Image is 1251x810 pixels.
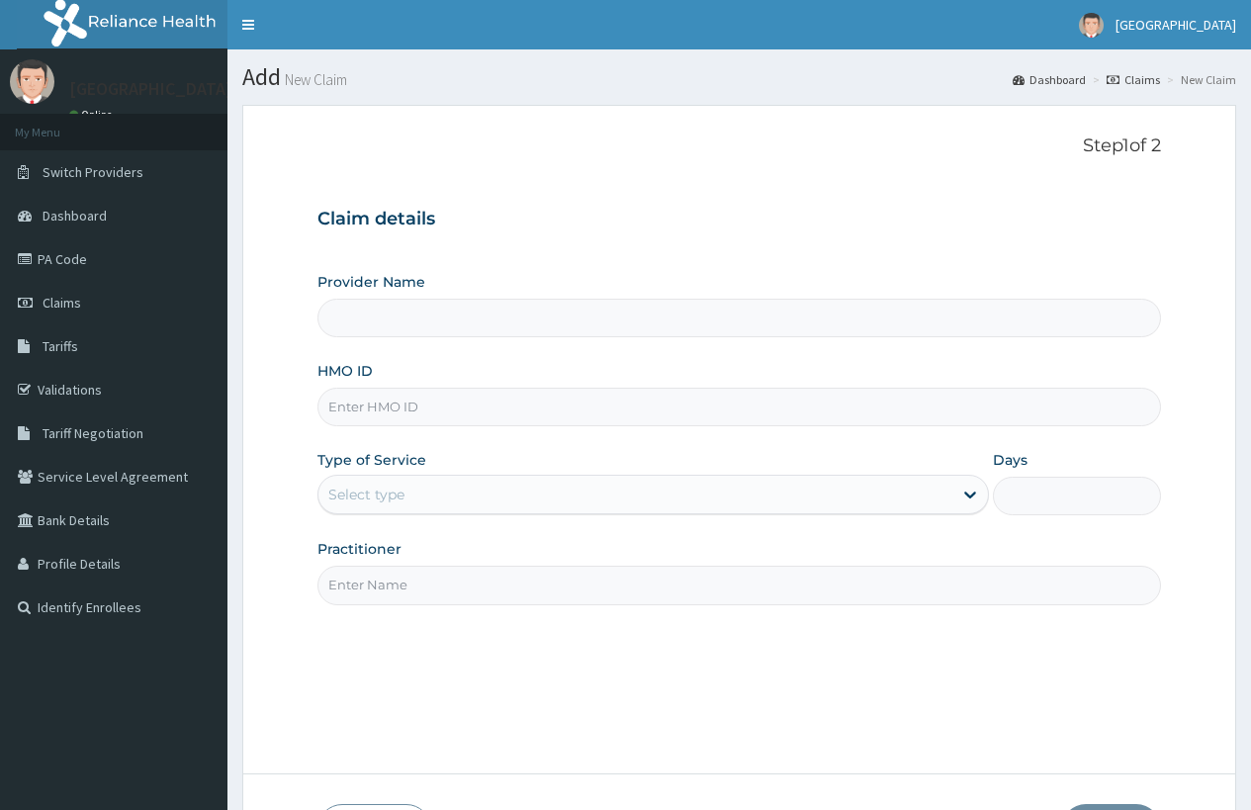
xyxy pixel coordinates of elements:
span: [GEOGRAPHIC_DATA] [1116,16,1236,34]
label: Days [993,450,1028,470]
img: User Image [1079,13,1104,38]
h3: Claim details [317,209,1161,230]
label: Type of Service [317,450,426,470]
span: Tariffs [43,337,78,355]
span: Claims [43,294,81,312]
label: HMO ID [317,361,373,381]
input: Enter HMO ID [317,388,1161,426]
p: [GEOGRAPHIC_DATA] [69,80,232,98]
img: User Image [10,59,54,104]
a: Dashboard [1013,71,1086,88]
a: Claims [1107,71,1160,88]
p: Step 1 of 2 [317,135,1161,157]
h1: Add [242,64,1236,90]
li: New Claim [1162,71,1236,88]
small: New Claim [281,72,347,87]
span: Switch Providers [43,163,143,181]
label: Practitioner [317,539,402,559]
span: Tariff Negotiation [43,424,143,442]
div: Select type [328,485,404,504]
span: Dashboard [43,207,107,225]
input: Enter Name [317,566,1161,604]
label: Provider Name [317,272,425,292]
a: Online [69,108,117,122]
